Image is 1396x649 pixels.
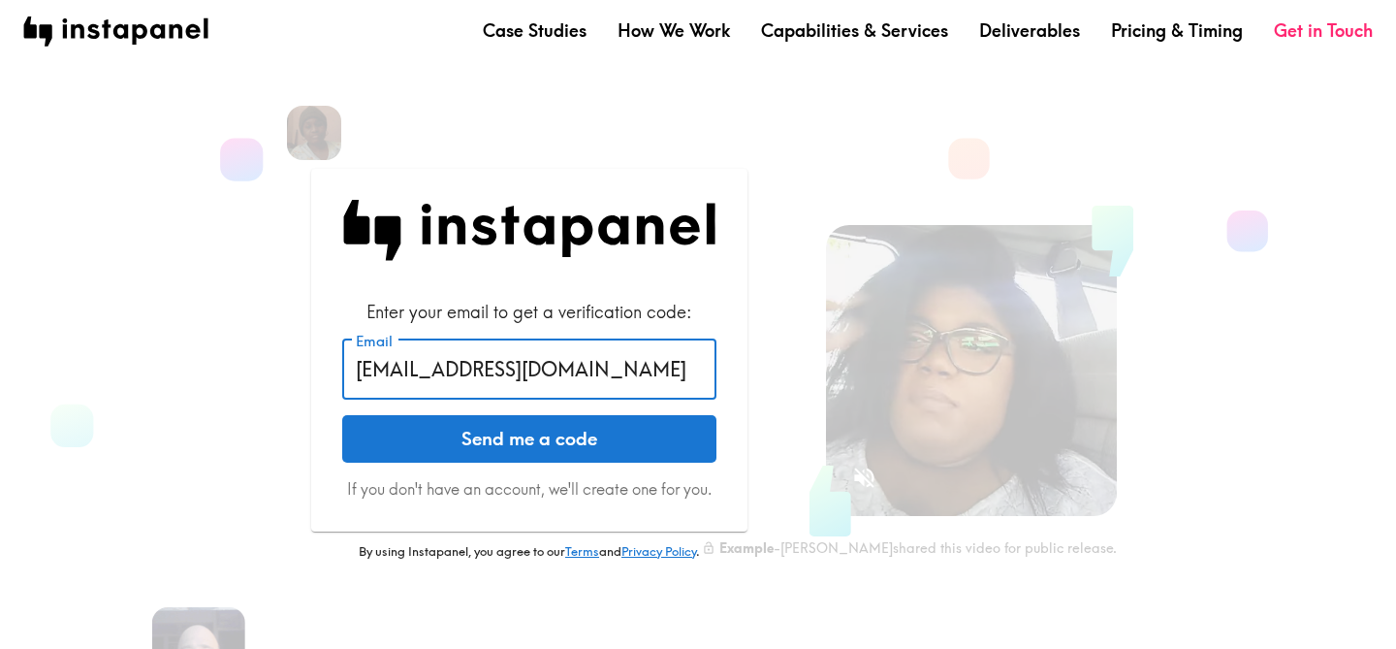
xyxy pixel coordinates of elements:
a: Privacy Policy [621,543,696,559]
img: Instapanel [342,200,716,261]
a: How We Work [618,18,730,43]
img: Venita [287,106,341,160]
a: Capabilities & Services [761,18,948,43]
img: instapanel [23,16,208,47]
label: Email [356,331,393,352]
a: Get in Touch [1274,18,1373,43]
a: Case Studies [483,18,587,43]
p: If you don't have an account, we'll create one for you. [342,478,716,500]
p: By using Instapanel, you agree to our and . [311,543,747,561]
a: Deliverables [979,18,1080,43]
button: Sound is off [843,457,885,499]
div: - [PERSON_NAME] shared this video for public release. [702,539,1117,557]
b: Example [719,539,774,557]
a: Terms [565,543,599,559]
a: Pricing & Timing [1111,18,1243,43]
div: Enter your email to get a verification code: [342,300,716,324]
button: Send me a code [342,415,716,464]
